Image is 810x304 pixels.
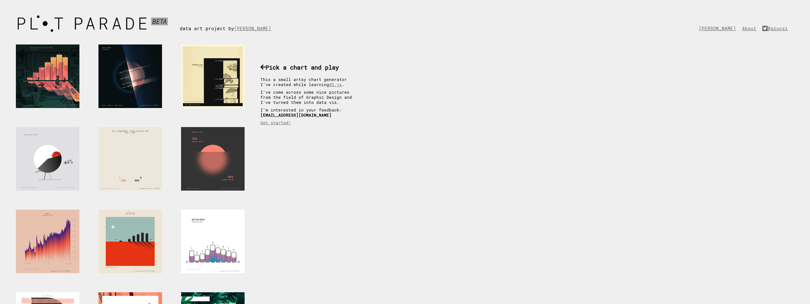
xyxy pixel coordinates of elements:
[234,25,274,31] a: [PERSON_NAME]
[260,120,291,125] a: Get started!
[742,25,759,31] a: About
[762,25,791,31] a: @szucsi
[699,25,739,31] a: [PERSON_NAME]
[260,77,359,87] p: This a small artsy chart generator I've created while learning .
[329,82,342,87] a: d3.js
[260,90,359,105] p: I've come across some nice pictures from the field of Graphic Design and I've turned them into da...
[260,63,359,71] h3: Pick a chart and play
[260,112,332,118] b: [EMAIL_ADDRESS][DOMAIN_NAME]
[180,13,281,31] div: data art project by
[260,107,359,118] p: I'm interested in your feedback:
